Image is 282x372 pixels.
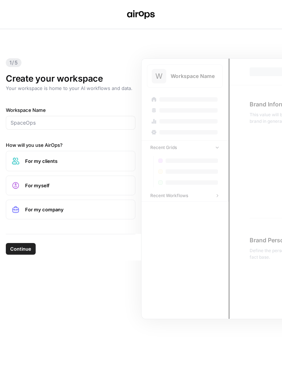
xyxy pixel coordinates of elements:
[11,119,131,126] input: SpaceOps
[6,85,135,92] p: Your workspace is home to your AI workflows and data.
[25,157,129,165] span: For my clients
[6,141,135,149] label: How will you use AirOps?
[25,206,129,213] span: For my company
[6,73,135,85] h1: Create your workspace
[6,106,135,114] label: Workspace Name
[6,243,36,255] button: Continue
[10,245,31,252] span: Continue
[25,182,129,189] span: For myself
[6,58,21,67] span: 1/5
[155,71,163,81] span: W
